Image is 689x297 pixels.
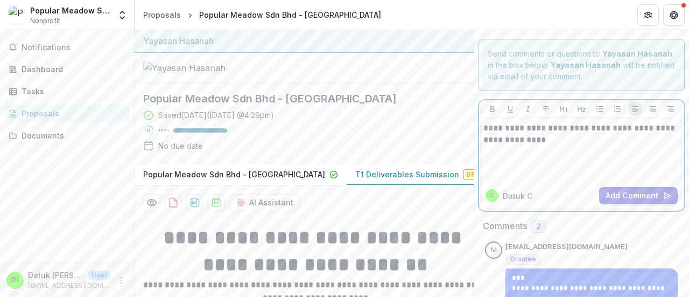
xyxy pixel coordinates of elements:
div: Dashboard [22,64,121,75]
a: Documents [4,127,130,144]
p: Popular Meadow Sdn Bhd - [GEOGRAPHIC_DATA] [143,169,325,180]
button: Align Left [629,102,642,115]
div: Send comments or questions to in the box below. will be notified via email of your comment. [479,39,685,91]
button: Get Help [663,4,685,26]
div: Yayasan Hasanah [143,34,465,47]
button: Bold [486,102,499,115]
div: mealinbox@pmeadow.com [491,247,497,254]
button: Add Comment [599,187,678,204]
button: Heading 2 [575,102,588,115]
button: Partners [637,4,659,26]
button: Ordered List [611,102,624,115]
a: Tasks [4,82,130,100]
h2: Comments [483,221,527,231]
img: Popular Meadow Sdn Bhd [9,6,26,24]
strong: Yayasan Hasanah [602,49,672,58]
div: Saved [DATE] ( [DATE] @ 4:29pm ) [158,109,274,121]
button: Open entity switcher [115,4,130,26]
button: Bullet List [593,102,606,115]
strong: Yayasan Hasanah [551,60,621,70]
a: Dashboard [4,60,130,78]
div: Proposals [143,9,181,20]
button: Align Center [646,102,659,115]
span: 2 [536,222,541,231]
div: Proposals [22,108,121,119]
div: Datuk Chia Hui Yen (Grace) [11,277,19,284]
p: User [88,271,110,280]
button: Underline [504,102,517,115]
p: [EMAIL_ADDRESS][DOMAIN_NAME] [505,241,628,252]
span: Draft [463,169,491,180]
nav: breadcrumb [139,7,385,23]
p: Datuk C [503,190,532,202]
button: Align Right [664,102,677,115]
p: Datuk [PERSON_NAME] ([PERSON_NAME]) [28,270,84,281]
div: Popular Meadow Sdn Bhd [30,5,110,16]
button: download-proposal [186,194,203,211]
button: Italicize [522,102,535,115]
p: T1 Deliverables Submission [355,169,459,180]
img: Yayasan Hasanah [143,61,251,74]
button: Strike [539,102,552,115]
span: Nonprofit [30,16,60,26]
a: Proposals [4,105,130,122]
button: AI Assistant [229,194,300,211]
div: Documents [22,130,121,141]
button: download-proposal [165,194,182,211]
div: Popular Meadow Sdn Bhd - [GEOGRAPHIC_DATA] [199,9,381,20]
button: Preview 50caf415-ee49-46ee-a9d5-8b28e14bf978-1.pdf [143,194,160,211]
a: Proposals [139,7,185,23]
div: Tasks [22,86,121,97]
h2: Popular Meadow Sdn Bhd - [GEOGRAPHIC_DATA] [143,92,448,105]
button: Notifications [4,39,130,56]
div: No due date [158,140,203,151]
div: Datuk Chia Hui Yen (Grace) [489,193,495,198]
span: Notifications [22,43,125,52]
button: download-proposal [208,194,225,211]
p: [EMAIL_ADDRESS][DOMAIN_NAME] [28,281,110,291]
span: Grantee [510,255,536,263]
p: 100 % [158,127,169,134]
button: More [115,274,128,287]
button: Heading 1 [557,102,570,115]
